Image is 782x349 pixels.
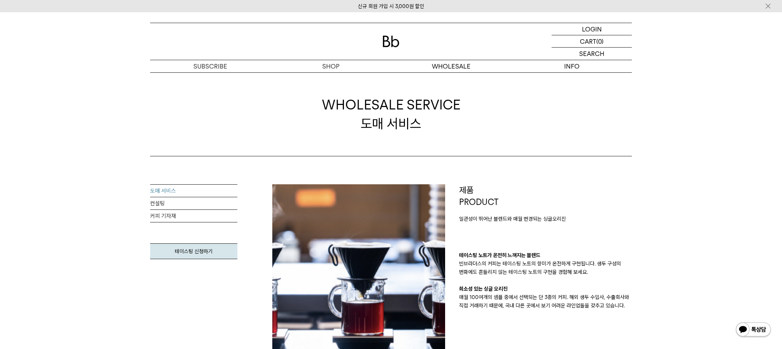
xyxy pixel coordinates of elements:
p: 매월 100여개의 샘플 중에서 선택되는 단 3종의 커피. 해외 생두 수입사, 수출회사와 직접 거래하기 때문에, 국내 다른 곳에서 보기 어려운 라인업들을 갖추고 있습니다. [459,293,632,310]
p: 테이스팅 노트가 온전히 느껴지는 블렌드 [459,251,632,259]
p: LOGIN [582,23,602,35]
a: 테이스팅 신청하기 [150,243,237,259]
p: 일관성이 뛰어난 블렌드와 매월 변경되는 싱글오리진 [459,215,632,223]
a: 도매 서비스 [150,185,237,197]
img: 카카오톡 채널 1:1 채팅 버튼 [735,322,772,339]
p: 제품 PRODUCT [459,184,632,208]
div: 도매 서비스 [322,95,460,133]
p: WHOLESALE [391,60,511,72]
a: 컨설팅 [150,197,237,210]
a: CART (0) [552,35,632,48]
p: INFO [511,60,632,72]
a: SUBSCRIBE [150,60,271,72]
a: SHOP [271,60,391,72]
p: CART [580,35,596,47]
span: WHOLESALE SERVICE [322,95,460,114]
a: LOGIN [552,23,632,35]
p: 빈브라더스의 커피는 테이스팅 노트의 향미가 온전하게 구현됩니다. 생두 구성의 변화에도 흔들리지 않는 테이스팅 노트의 구현을 경험해 보세요. [459,259,632,276]
a: 커피 기자재 [150,210,237,222]
p: (0) [596,35,604,47]
p: SEARCH [579,48,604,60]
a: 원두 [271,73,391,85]
a: 신규 회원 가입 시 3,000원 할인 [358,3,424,9]
p: 희소성 있는 싱글 오리진 [459,285,632,293]
img: 로고 [383,36,399,47]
